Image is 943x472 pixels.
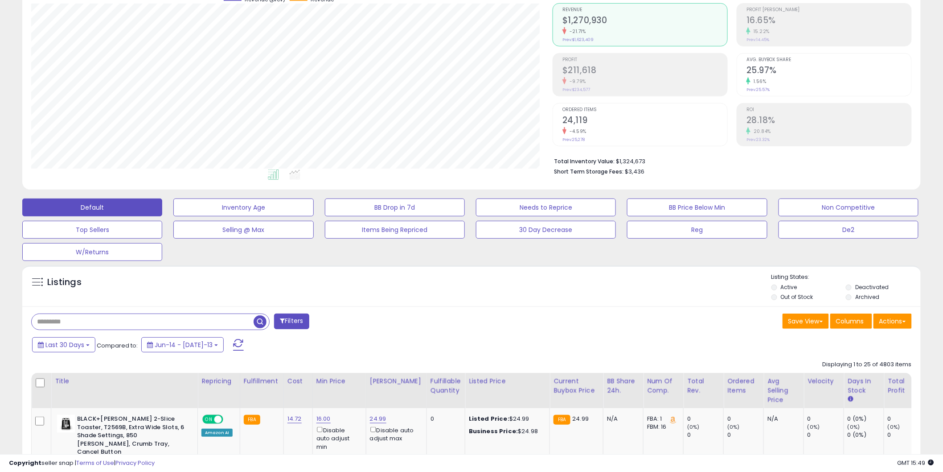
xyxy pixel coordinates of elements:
[687,415,723,423] div: 0
[848,395,853,403] small: Days In Stock.
[554,155,905,166] li: $1,324,673
[316,425,359,451] div: Disable auto adjust min
[647,415,676,423] div: FBA: 1
[727,377,760,395] div: Ordered Items
[823,360,912,369] div: Displaying 1 to 25 of 4803 items
[746,37,769,42] small: Prev: 14.45%
[750,28,770,35] small: 15.22%
[781,293,813,301] label: Out of Stock
[750,128,771,135] small: 20.84%
[562,8,727,12] span: Revenue
[47,276,82,289] h5: Listings
[562,15,727,27] h2: $1,270,930
[469,414,509,423] b: Listed Price:
[727,415,763,423] div: 0
[32,337,95,352] button: Last 30 Days
[627,221,767,239] button: Reg
[746,15,911,27] h2: 16.65%
[855,293,879,301] label: Archived
[562,58,727,62] span: Profit
[746,8,911,12] span: Profit [PERSON_NAME]
[45,340,84,349] span: Last 30 Days
[155,340,213,349] span: Jun-14 - [DATE]-13
[325,221,465,239] button: Items Being Repriced
[316,414,331,423] a: 16.00
[627,199,767,216] button: BB Price Below Min
[746,58,911,62] span: Avg. Buybox Share
[173,199,313,216] button: Inventory Age
[201,377,236,386] div: Repricing
[808,423,820,431] small: (0%)
[767,415,797,423] div: N/A
[325,199,465,216] button: BB Drop in 7d
[287,414,302,423] a: 14.72
[55,377,194,386] div: Title
[607,415,636,423] div: N/A
[727,423,740,431] small: (0%)
[222,416,236,423] span: OFF
[316,377,362,386] div: Min Price
[9,459,41,467] strong: Copyright
[476,199,616,216] button: Needs to Reprice
[22,199,162,216] button: Default
[647,423,676,431] div: FBM: 16
[848,431,884,439] div: 0 (0%)
[9,459,155,468] div: seller snap | |
[855,283,889,291] label: Deactivated
[201,429,233,437] div: Amazon AI
[562,37,594,42] small: Prev: $1,623,409
[687,431,723,439] div: 0
[566,28,586,35] small: -21.71%
[22,221,162,239] button: Top Sellers
[430,377,461,395] div: Fulfillable Quantity
[553,415,570,425] small: FBA
[727,431,763,439] div: 0
[76,459,114,467] a: Terms of Use
[562,87,590,92] small: Prev: $234,577
[141,337,224,352] button: Jun-14 - [DATE]-13
[203,416,214,423] span: ON
[244,377,280,386] div: Fulfillment
[476,221,616,239] button: 30 Day Decrease
[898,459,934,467] span: 2025-08-13 15:49 GMT
[873,314,912,329] button: Actions
[779,221,918,239] button: De2
[848,415,884,423] div: 0 (0%)
[173,221,313,239] button: Selling @ Max
[573,414,589,423] span: 24.99
[562,115,727,127] h2: 24,119
[750,78,767,85] small: 1.56%
[554,157,615,165] b: Total Inventory Value:
[687,377,720,395] div: Total Rev.
[554,168,623,175] b: Short Term Storage Fees:
[746,108,911,112] span: ROI
[370,425,420,443] div: Disable auto adjust max
[115,459,155,467] a: Privacy Policy
[57,415,75,433] img: 31n2RYzJIbL._SL40_.jpg
[22,243,162,261] button: W/Returns
[566,78,586,85] small: -9.79%
[888,415,924,423] div: 0
[888,377,920,395] div: Total Profit
[562,137,585,142] small: Prev: 25,278
[97,341,138,350] span: Compared to:
[783,314,829,329] button: Save View
[553,377,599,395] div: Current Buybox Price
[746,115,911,127] h2: 28.18%
[808,377,840,386] div: Velocity
[767,377,800,405] div: Avg Selling Price
[746,87,770,92] small: Prev: 25.57%
[562,108,727,112] span: Ordered Items
[430,415,458,423] div: 0
[647,377,680,395] div: Num of Comp.
[830,314,872,329] button: Columns
[274,314,309,329] button: Filters
[836,317,864,326] span: Columns
[746,137,770,142] small: Prev: 23.32%
[566,128,586,135] small: -4.59%
[888,423,900,431] small: (0%)
[370,377,423,386] div: [PERSON_NAME]
[771,273,921,282] p: Listing States:
[808,431,844,439] div: 0
[469,415,543,423] div: $24.99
